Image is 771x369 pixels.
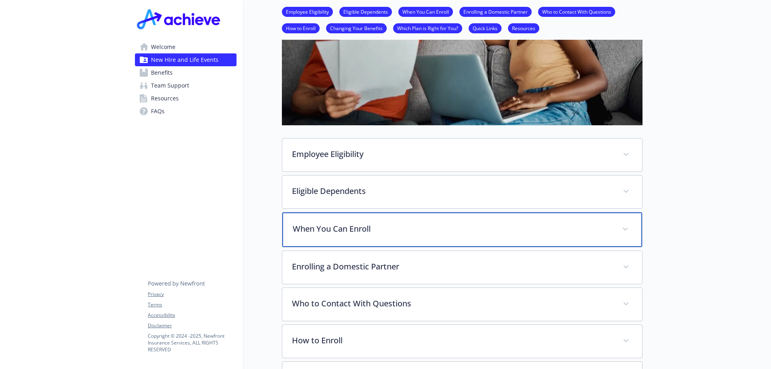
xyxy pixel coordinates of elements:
[282,288,642,321] div: Who to Contact With Questions
[282,8,333,15] a: Employee Eligibility
[135,105,237,118] a: FAQs
[339,8,392,15] a: Eligible Dependents
[293,223,612,235] p: When You Can Enroll
[469,24,502,32] a: Quick Links
[148,322,236,329] a: Disclaimer
[538,8,615,15] a: Who to Contact With Questions
[148,301,236,308] a: Terms
[148,332,236,353] p: Copyright © 2024 - 2025 , Newfront Insurance Services, ALL RIGHTS RESERVED
[292,261,613,273] p: Enrolling a Domestic Partner
[151,92,179,105] span: Resources
[148,312,236,319] a: Accessibility
[151,66,173,79] span: Benefits
[459,8,532,15] a: Enrolling a Domestic Partner
[151,79,189,92] span: Team Support
[135,92,237,105] a: Resources
[148,291,236,298] a: Privacy
[292,185,613,197] p: Eligible Dependents
[151,41,175,53] span: Welcome
[292,334,613,347] p: How to Enroll
[398,8,453,15] a: When You Can Enroll
[135,41,237,53] a: Welcome
[326,24,387,32] a: Changing Your Benefits
[282,139,642,171] div: Employee Eligibility
[282,325,642,358] div: How to Enroll
[135,53,237,66] a: New Hire and Life Events
[151,53,218,66] span: New Hire and Life Events
[282,251,642,284] div: Enrolling a Domestic Partner
[508,24,539,32] a: Resources
[282,24,320,32] a: How to Enroll
[282,212,642,247] div: When You Can Enroll
[135,66,237,79] a: Benefits
[151,105,165,118] span: FAQs
[292,298,613,310] p: Who to Contact With Questions
[292,148,613,160] p: Employee Eligibility
[393,24,462,32] a: Which Plan is Right for You?
[135,79,237,92] a: Team Support
[282,175,642,208] div: Eligible Dependents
